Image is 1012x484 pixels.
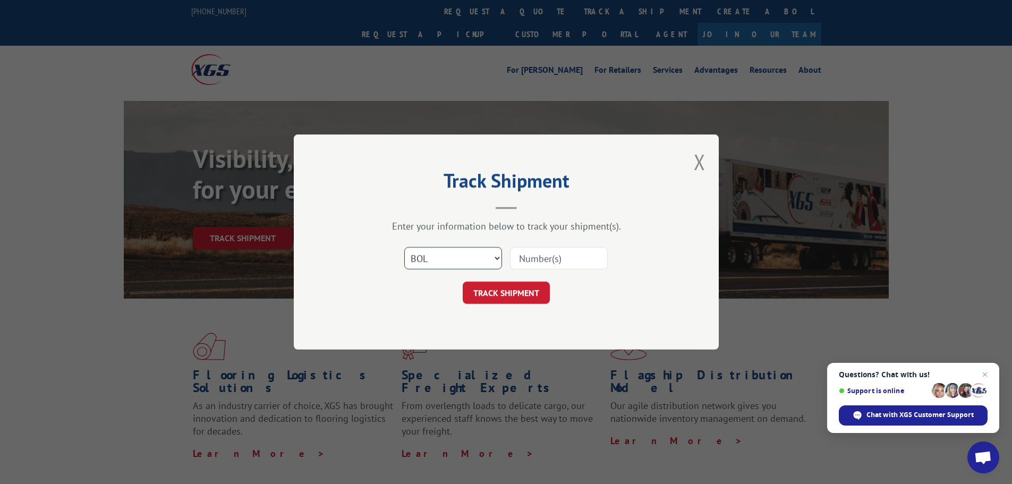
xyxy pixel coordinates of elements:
[839,387,928,395] span: Support is online
[347,173,666,193] h2: Track Shipment
[510,247,608,269] input: Number(s)
[839,405,988,426] div: Chat with XGS Customer Support
[347,220,666,232] div: Enter your information below to track your shipment(s).
[866,410,974,420] span: Chat with XGS Customer Support
[463,282,550,304] button: TRACK SHIPMENT
[839,370,988,379] span: Questions? Chat with us!
[967,441,999,473] div: Open chat
[694,148,705,176] button: Close modal
[979,368,991,381] span: Close chat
